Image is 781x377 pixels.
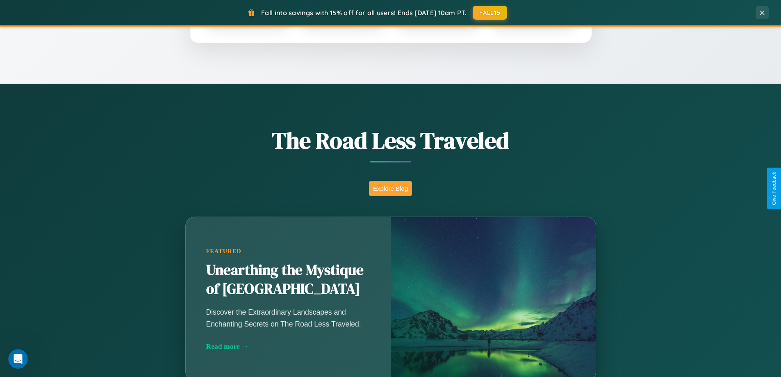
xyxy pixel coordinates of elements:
h2: Unearthing the Mystique of [GEOGRAPHIC_DATA] [206,261,370,299]
div: Featured [206,248,370,255]
span: Fall into savings with 15% off for all users! Ends [DATE] 10am PT. [261,9,467,17]
iframe: Intercom live chat [8,349,28,369]
div: Give Feedback [771,172,777,205]
button: Explore Blog [369,181,412,196]
h1: The Road Less Traveled [145,125,637,156]
button: FALL15 [473,6,507,20]
div: Read more → [206,342,370,351]
p: Discover the Extraordinary Landscapes and Enchanting Secrets on The Road Less Traveled. [206,306,370,329]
